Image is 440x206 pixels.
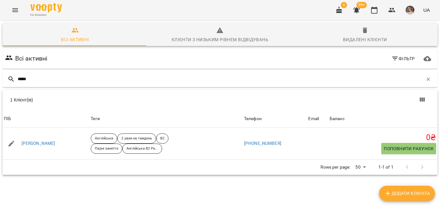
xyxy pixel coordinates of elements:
button: Menu [8,3,23,18]
button: Показати колонки [415,92,430,107]
p: Англійська [95,136,113,141]
div: Англійська [91,133,117,144]
div: Клієнти з низьким рівнем відвідувань [172,36,268,43]
span: 99+ [357,2,367,8]
span: 6 [341,2,347,8]
h6: Всі активні [15,54,48,63]
span: Телефон [244,115,306,123]
div: 2 рази на тиждень [117,133,156,144]
div: Парні заняття [91,144,122,154]
button: Додати клієнта [379,186,435,201]
p: Англійська В2 Ряба - пара [126,146,158,151]
a: [PHONE_NUMBER] [244,141,281,146]
span: Баланс [330,115,436,123]
span: For Business [30,13,62,17]
a: [PERSON_NAME] [21,140,55,147]
div: Sort [4,115,11,123]
div: Sort [308,115,319,123]
div: Видалені клієнти [343,36,387,43]
p: B2 [160,136,164,141]
span: Фільтр [391,55,415,62]
button: Поповнити рахунок [381,143,436,154]
div: 50 [353,163,368,172]
span: Додати клієнта [384,190,430,197]
p: 2 рази на тиждень [121,136,152,141]
button: UA [421,4,432,16]
div: Sort [244,115,262,123]
div: B2 [156,133,168,144]
div: Всі активні [61,36,89,43]
h5: 0 ₴ [330,133,436,143]
div: Sort [330,115,345,123]
p: Парні заняття [95,146,118,151]
button: Фільтр [389,53,418,64]
img: 579a670a21908ba1ed2e248daec19a77.jpeg [406,6,414,15]
p: 1-1 of 1 [378,164,394,171]
div: Table Toolbar [3,90,437,110]
p: Rows per page: [321,164,350,171]
div: ПІБ [4,115,11,123]
div: Баланс [330,115,345,123]
img: Voopty Logo [30,3,62,12]
div: Телефон [244,115,262,123]
div: Англійська В2 Ряба - пара [122,144,162,154]
span: UA [423,7,430,13]
div: 1 Клієнт(ів) [10,97,224,103]
div: Теги [91,115,241,123]
div: Email [308,115,319,123]
span: Email [308,115,327,123]
span: Поповнити рахунок [384,145,434,152]
span: ПІБ [4,115,88,123]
